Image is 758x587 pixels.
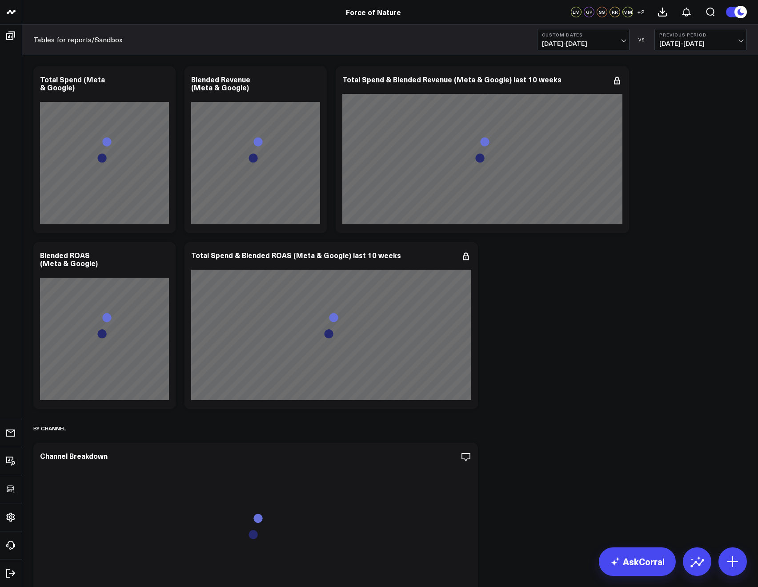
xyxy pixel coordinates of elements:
button: Custom Dates[DATE]-[DATE] [537,29,630,50]
div: Total Spend & Blended ROAS (Meta & Google) last 10 weeks [191,250,401,260]
div: SS [597,7,607,17]
div: VS [634,37,650,42]
div: By Channel [33,418,66,438]
div: RR [610,7,620,17]
div: Total Spend & Blended Revenue (Meta & Google) last 10 weeks [342,74,561,84]
b: Custom Dates [542,32,625,37]
button: Previous Period[DATE]-[DATE] [654,29,747,50]
div: LM [571,7,582,17]
a: Force of Nature [346,7,401,17]
span: [DATE] - [DATE] [659,40,742,47]
span: [DATE] - [DATE] [542,40,625,47]
div: Blended ROAS (Meta & Google) [40,250,98,268]
b: Previous Period [659,32,742,37]
span: + 2 [637,9,645,15]
div: MM [622,7,633,17]
div: Total Spend (Meta & Google) [40,74,105,92]
div: GP [584,7,594,17]
div: Channel Breakdown [40,451,108,461]
div: Blended Revenue (Meta & Google) [191,74,250,92]
button: +2 [635,7,646,17]
a: AskCorral [599,547,676,576]
a: Tables for reports/Sandbox [33,35,123,45]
